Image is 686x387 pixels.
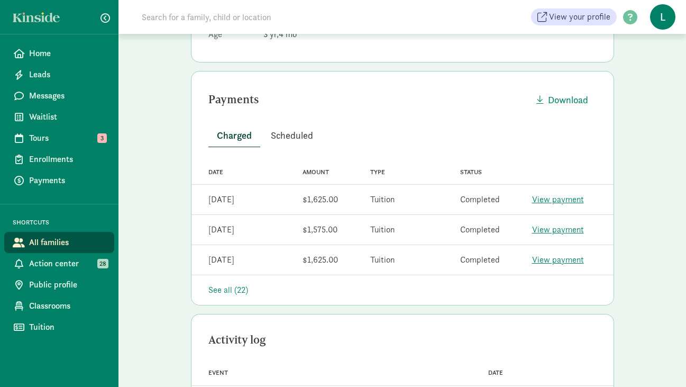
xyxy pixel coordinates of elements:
[208,223,234,236] div: [DATE]
[29,132,106,145] span: Tours
[488,369,503,376] span: Date
[460,223,500,236] div: Completed
[208,28,255,45] dt: Age
[370,168,385,176] span: Type
[531,8,617,25] a: View your profile
[208,254,234,266] div: [DATE]
[532,254,584,265] a: View payment
[4,149,114,170] a: Enrollments
[208,91,528,108] div: Payments
[4,295,114,317] a: Classrooms
[4,317,114,338] a: Tuition
[97,259,108,268] span: 28
[460,193,500,206] div: Completed
[279,29,297,40] span: 4
[4,170,114,191] a: Payments
[650,4,675,30] span: L
[135,6,432,28] input: Search for a family, child or location
[29,174,106,187] span: Payments
[29,257,106,270] span: Action center
[217,128,252,142] span: Charged
[208,193,234,206] div: [DATE]
[29,278,106,291] span: Public profile
[29,153,106,166] span: Enrollments
[532,194,584,205] a: View payment
[29,111,106,123] span: Waitlist
[370,254,395,266] div: Tuition
[4,232,114,253] a: All families
[370,193,395,206] div: Tuition
[303,168,329,176] span: Amount
[263,29,279,40] span: 3
[4,128,114,149] a: Tours 3
[208,331,597,348] div: Activity log
[528,88,597,111] button: Download
[97,133,107,143] span: 3
[262,124,322,147] button: Scheduled
[4,274,114,295] a: Public profile
[29,300,106,312] span: Classrooms
[208,168,223,176] span: Date
[460,254,500,266] div: Completed
[29,47,106,60] span: Home
[29,236,106,249] span: All families
[460,168,482,176] span: Status
[208,369,228,376] span: Event
[208,284,597,296] div: See all (22)
[29,68,106,81] span: Leads
[548,93,588,107] span: Download
[4,43,114,64] a: Home
[303,254,338,266] div: $1,625.00
[4,85,114,106] a: Messages
[29,89,106,102] span: Messages
[4,253,114,274] a: Action center 28
[208,124,260,147] button: Charged
[532,224,584,235] a: View payment
[29,321,106,334] span: Tuition
[633,336,686,387] iframe: Chat Widget
[370,223,395,236] div: Tuition
[303,193,338,206] div: $1,625.00
[549,11,610,23] span: View your profile
[4,106,114,128] a: Waitlist
[303,223,337,236] div: $1,575.00
[4,64,114,85] a: Leads
[271,128,313,142] span: Scheduled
